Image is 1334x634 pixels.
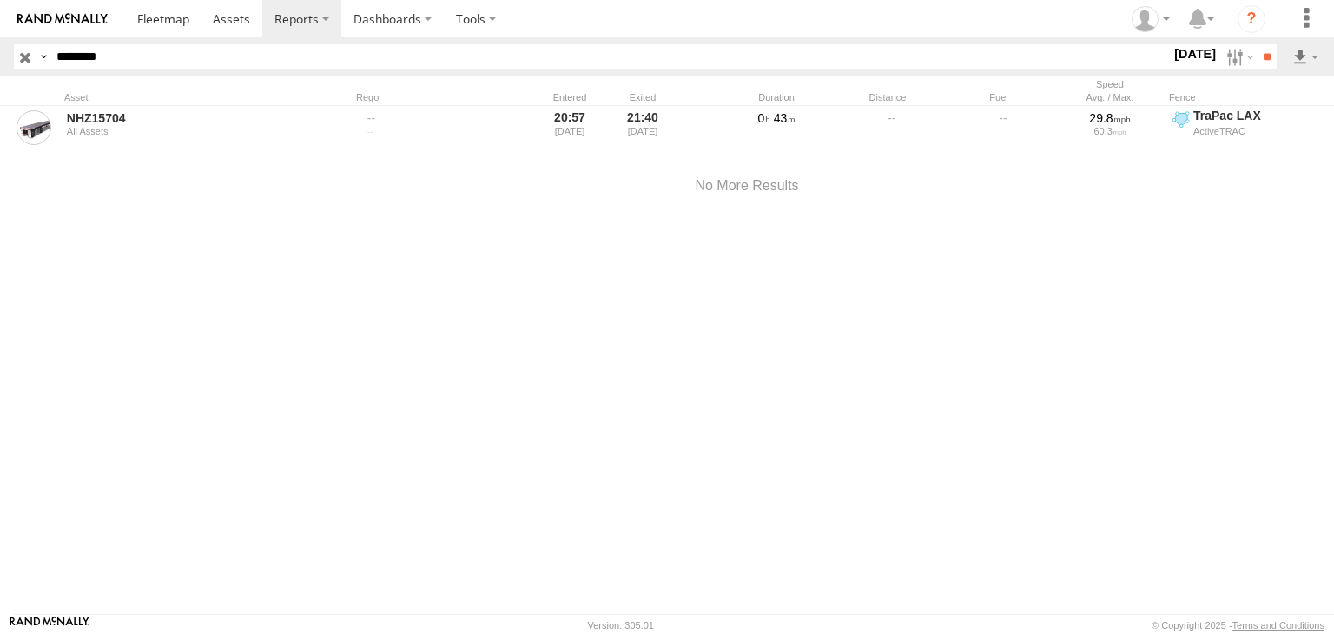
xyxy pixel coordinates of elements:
a: NHZ15704 [67,110,305,126]
div: Entered [537,91,603,103]
span: 0 [758,111,770,125]
div: All Assets [67,126,305,136]
i: ? [1238,5,1265,33]
span: 43 [774,111,796,125]
label: Search Filter Options [1219,44,1257,69]
div: © Copyright 2025 - [1152,620,1324,631]
div: Duration [724,91,829,103]
div: Zulema McIntosch [1126,6,1176,32]
div: 20:57 [DATE] [537,108,603,148]
div: Rego [356,91,530,103]
div: 21:40 [DATE] [610,108,676,148]
label: [DATE] [1171,44,1219,63]
img: rand-logo.svg [17,13,108,25]
a: Terms and Conditions [1232,620,1324,631]
label: Export results as... [1291,44,1320,69]
div: Version: 305.01 [588,620,654,631]
a: Visit our Website [10,617,89,634]
div: Exited [610,91,676,103]
div: Distance [835,91,940,103]
div: Fuel [947,91,1051,103]
div: 29.8 [1060,110,1159,126]
div: Asset [64,91,307,103]
label: Search Query [36,44,50,69]
div: 60.3 [1060,126,1159,136]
